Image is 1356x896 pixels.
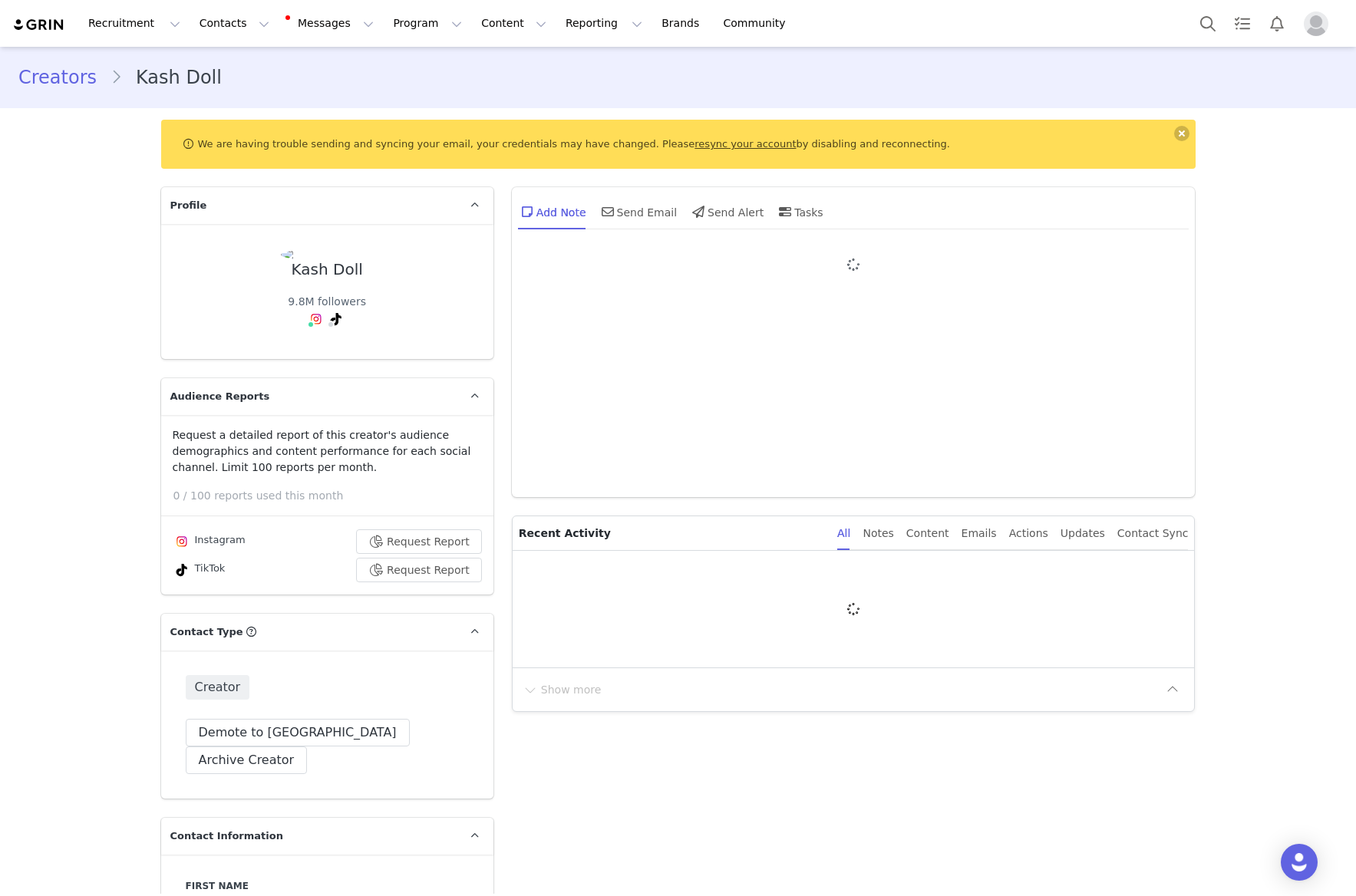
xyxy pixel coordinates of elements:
[519,516,825,550] p: Recent Activity
[173,561,226,579] div: TikTok
[186,879,469,893] label: First Name
[689,193,764,230] div: Send Alert
[1226,6,1259,41] a: Tasks
[522,677,602,702] button: Show more
[714,6,802,41] a: Community
[556,6,652,41] button: Reporting
[18,64,111,91] a: Creators
[279,6,383,41] button: Messages
[173,532,246,551] div: Instagram
[1260,6,1294,41] button: Notifications
[1191,6,1225,41] button: Search
[186,746,308,774] button: Archive Creator
[1117,516,1189,551] div: Contact Sync
[906,516,949,551] div: Content
[599,193,678,230] div: Send Email
[1281,844,1318,881] div: Open Intercom Messenger
[161,120,1196,169] div: We are having trouble sending and syncing your email, your credentials may have changed. Please b...
[170,828,283,844] span: Contact Information
[170,624,243,640] span: Contact Type
[186,675,250,700] span: Creator
[310,313,322,325] img: instagram.svg
[1061,516,1105,551] div: Updates
[281,249,373,261] img: 05116421-19e2-4e57-8084-d44c8d95e4c6.jpg
[472,6,556,41] button: Content
[12,18,66,32] img: grin logo
[694,138,796,150] a: resync your account
[190,6,279,41] button: Contacts
[170,198,207,213] span: Profile
[1295,12,1344,36] button: Profile
[1304,12,1328,36] img: placeholder-profile.jpg
[1009,516,1048,551] div: Actions
[173,427,482,476] p: Request a detailed report of this creator's audience demographics and content performance for eac...
[176,535,188,548] img: instagram.svg
[652,6,713,41] a: Brands
[186,719,410,746] button: Demote to [GEOGRAPHIC_DATA]
[356,529,482,554] button: Request Report
[962,516,997,551] div: Emails
[173,488,493,504] p: 0 / 100 reports used this month
[863,516,893,551] div: Notes
[288,294,366,310] div: 9.8M followers
[776,193,823,230] div: Tasks
[837,516,850,551] div: All
[518,193,586,230] div: Add Note
[356,558,482,582] button: Request Report
[79,6,190,41] button: Recruitment
[170,389,270,404] span: Audience Reports
[292,261,363,278] div: Kash Doll
[384,6,471,41] button: Program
